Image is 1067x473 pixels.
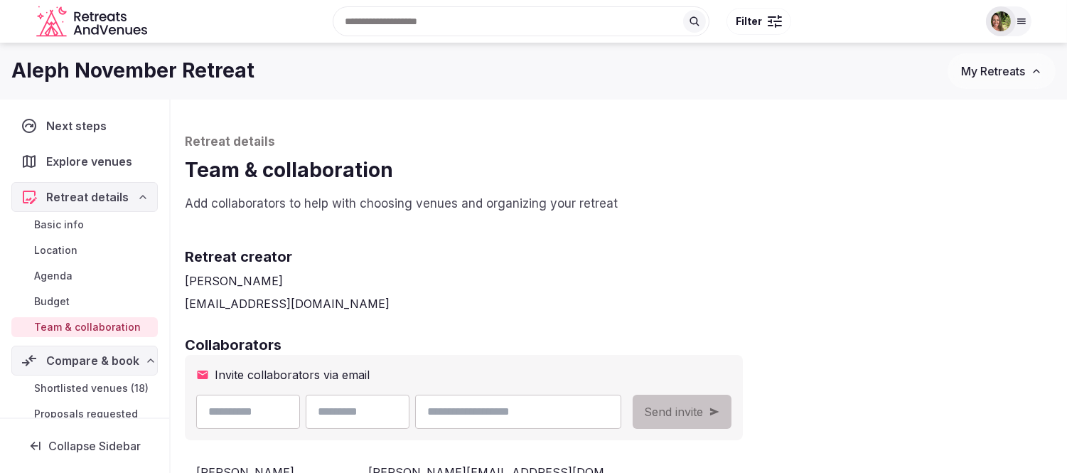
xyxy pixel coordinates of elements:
a: Shortlisted venues (18) [11,378,158,398]
h2: Retreat creator [185,247,1053,267]
a: Visit the homepage [36,6,150,38]
button: Send invite [633,395,731,429]
a: Basic info [11,215,158,235]
span: Team & collaboration [34,320,141,334]
span: Retreat details [46,188,129,206]
span: Explore venues [46,153,138,170]
h2: Collaborators [185,335,1053,355]
a: Team & collaboration [11,317,158,337]
svg: Retreats and Venues company logo [36,6,150,38]
span: Location [34,243,77,257]
span: Agenda [34,269,73,283]
h1: Aleph November Retreat [11,57,254,85]
span: Shortlisted venues (18) [34,381,149,395]
span: Budget [34,294,70,309]
span: Proposals requested [34,407,138,421]
a: Location [11,240,158,260]
span: Next steps [46,117,112,134]
span: Send invite [644,403,703,420]
p: Retreat details [185,134,1053,151]
span: Filter [736,14,762,28]
a: Next steps [11,111,158,141]
div: [EMAIL_ADDRESS][DOMAIN_NAME] [185,295,1053,312]
span: Basic info [34,218,84,232]
p: Add collaborators to help with choosing venues and organizing your retreat [185,196,1053,213]
a: Agenda [11,266,158,286]
span: Compare & book [46,352,139,369]
button: Filter [726,8,791,35]
button: Collapse Sidebar [11,430,158,462]
span: My Retreats [961,64,1025,78]
a: Budget [11,292,158,312]
span: Collapse Sidebar [48,439,141,453]
button: My Retreats [948,53,1056,89]
span: Invite collaborators via email [215,366,370,383]
a: Proposals requested [11,404,158,424]
a: Explore venues [11,147,158,176]
h1: Team & collaboration [185,156,1053,184]
div: [PERSON_NAME] [185,272,1053,289]
img: Shay Tippie [991,11,1011,31]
